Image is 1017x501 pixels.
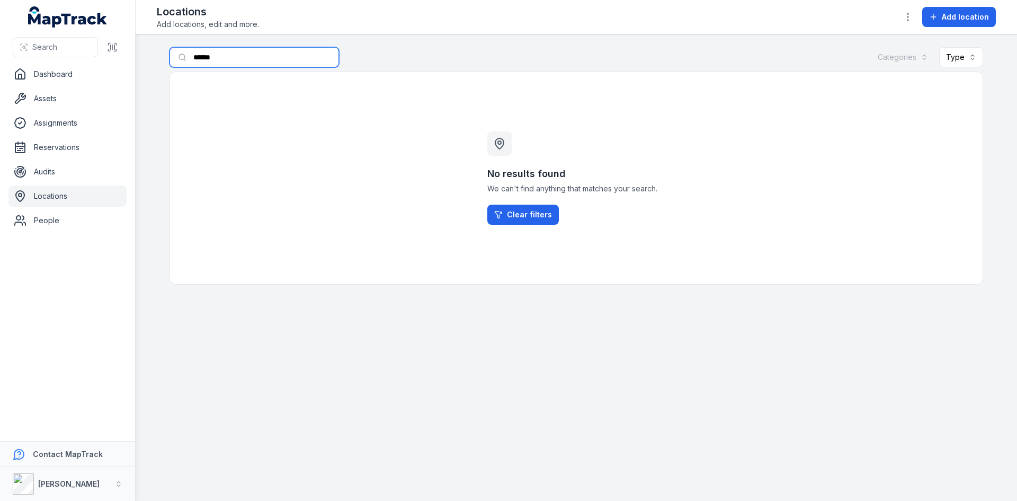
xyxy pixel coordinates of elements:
a: Audits [8,161,127,182]
strong: [PERSON_NAME] [38,479,100,488]
h3: No results found [487,166,665,181]
a: MapTrack [28,6,108,28]
button: Type [939,47,983,67]
a: Reservations [8,137,127,158]
a: Assignments [8,112,127,134]
button: Add location [922,7,996,27]
span: Search [32,42,57,52]
span: We can't find anything that matches your search. [487,183,665,194]
strong: Contact MapTrack [33,450,103,459]
button: Search [13,37,98,57]
span: Add locations, edit and more. [157,19,259,30]
a: People [8,210,127,231]
a: Clear filters [487,205,559,225]
a: Dashboard [8,64,127,85]
a: Locations [8,186,127,207]
span: Add location [942,12,989,22]
a: Assets [8,88,127,109]
h2: Locations [157,4,259,19]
